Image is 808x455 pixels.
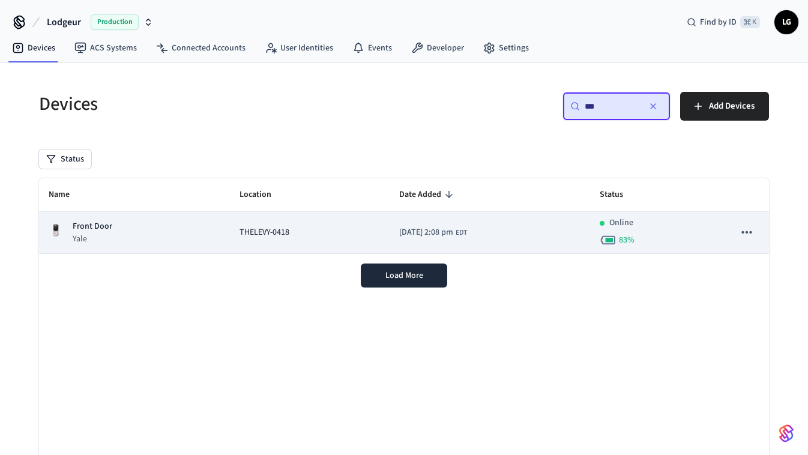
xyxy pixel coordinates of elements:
[776,11,797,33] span: LG
[240,226,289,239] span: THELEVY-0418
[39,149,91,169] button: Status
[700,16,737,28] span: Find by ID
[600,185,639,204] span: Status
[39,92,397,116] h5: Devices
[385,270,423,282] span: Load More
[779,424,794,443] img: SeamLogoGradient.69752ec5.svg
[2,37,65,59] a: Devices
[456,227,467,238] span: EDT
[91,14,139,30] span: Production
[361,264,447,288] button: Load More
[774,10,798,34] button: LG
[677,11,770,33] div: Find by ID⌘ K
[343,37,402,59] a: Events
[740,16,760,28] span: ⌘ K
[609,217,633,229] p: Online
[49,223,63,238] img: Yale Assure Touchscreen Wifi Smart Lock, Satin Nickel, Front
[680,92,769,121] button: Add Devices
[402,37,474,59] a: Developer
[399,226,453,239] span: [DATE] 2:08 pm
[709,98,755,114] span: Add Devices
[474,37,538,59] a: Settings
[399,185,457,204] span: Date Added
[399,226,467,239] div: America/New_York
[240,185,287,204] span: Location
[39,178,769,254] table: sticky table
[255,37,343,59] a: User Identities
[619,234,635,246] span: 83 %
[49,185,85,204] span: Name
[73,233,112,245] p: Yale
[146,37,255,59] a: Connected Accounts
[65,37,146,59] a: ACS Systems
[73,220,112,233] p: Front Door
[47,15,81,29] span: Lodgeur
